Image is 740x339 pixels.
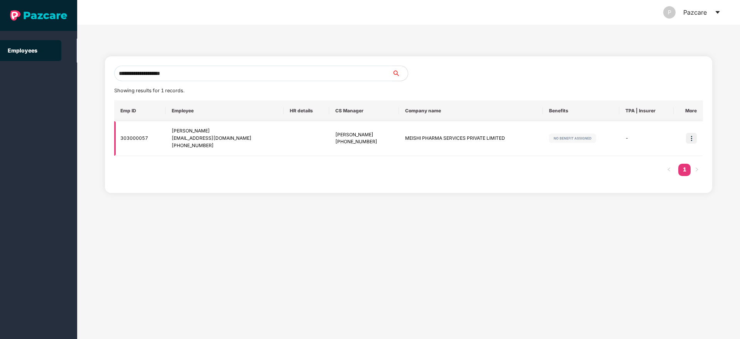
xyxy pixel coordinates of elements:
th: Employee [166,100,284,121]
button: right [691,164,703,176]
td: 303000057 [114,121,166,156]
th: Company name [399,100,543,121]
th: Benefits [543,100,619,121]
button: left [663,164,675,176]
li: 1 [678,164,691,176]
li: Previous Page [663,164,675,176]
th: CS Manager [329,100,399,121]
img: svg+xml;base64,PHN2ZyB4bWxucz0iaHR0cDovL3d3dy53My5vcmcvMjAwMC9zdmciIHdpZHRoPSIxMjIiIGhlaWdodD0iMj... [549,134,596,143]
div: [PHONE_NUMBER] [172,142,278,149]
button: search [392,66,408,81]
th: Emp ID [114,100,166,121]
td: MEISHI PHARMA SERVICES PRIVATE LIMITED [399,121,543,156]
th: TPA | Insurer [619,100,674,121]
img: icon [686,133,697,144]
div: [PERSON_NAME] [335,131,393,139]
div: [PHONE_NUMBER] [335,138,393,146]
span: search [392,70,408,76]
span: caret-down [715,9,721,15]
div: [EMAIL_ADDRESS][DOMAIN_NAME] [172,135,278,142]
span: P [668,6,671,19]
a: Employees [8,47,37,54]
a: 1 [678,164,691,175]
th: HR details [284,100,329,121]
div: [PERSON_NAME] [172,127,278,135]
span: Showing results for 1 records. [114,88,184,93]
li: Next Page [691,164,703,176]
span: right [694,167,699,172]
div: - [625,135,667,142]
span: left [667,167,671,172]
th: More [674,100,703,121]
